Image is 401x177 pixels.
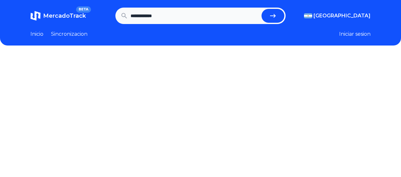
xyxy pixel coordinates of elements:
img: Argentina [304,13,312,18]
a: Sincronizacion [51,30,87,38]
a: MercadoTrackBETA [30,11,86,21]
span: [GEOGRAPHIC_DATA] [314,12,371,20]
img: MercadoTrack [30,11,41,21]
button: [GEOGRAPHIC_DATA] [304,12,371,20]
button: Iniciar sesion [339,30,371,38]
a: Inicio [30,30,43,38]
span: BETA [76,6,91,13]
span: MercadoTrack [43,12,86,19]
